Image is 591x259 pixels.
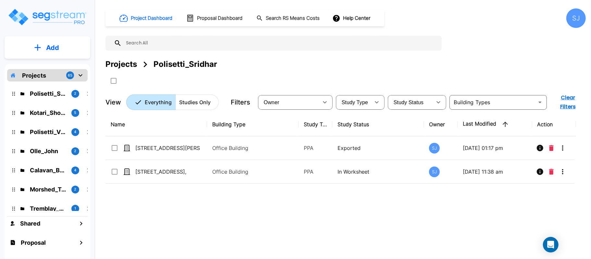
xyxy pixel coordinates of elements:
[46,43,59,53] p: Add
[566,8,586,28] div: SJ
[74,91,77,96] p: 2
[20,219,40,228] h1: Shared
[197,15,242,22] h1: Proposal Dashboard
[451,98,534,107] input: Building Types
[179,98,211,106] p: Studies Only
[304,144,327,152] p: PPA
[175,94,219,110] button: Studies Only
[74,187,77,192] p: 2
[74,110,77,116] p: 5
[254,12,323,25] button: Search RS Means Costs
[338,144,419,152] p: Exported
[7,8,87,26] img: Logo
[122,36,438,51] input: Search All
[304,168,327,176] p: PPA
[5,38,90,57] button: Add
[463,144,527,152] p: [DATE] 01:17 pm
[212,144,300,152] p: Office Building
[458,113,532,136] th: Last Modified
[259,93,318,111] div: Select
[429,143,440,154] div: SJ
[331,12,373,24] button: Help Center
[534,165,547,178] button: Info
[74,148,77,154] p: 2
[68,73,72,78] p: 65
[424,113,458,136] th: Owner
[547,165,556,178] button: Delete
[107,74,120,87] button: SelectAll
[556,165,569,178] button: More-Options
[556,142,569,154] button: More-Options
[105,113,207,136] th: Name
[550,91,586,113] button: Clear Filters
[30,108,66,117] p: Kotari_Shoban
[145,98,172,106] p: Everything
[21,238,46,247] h1: Proposal
[30,204,66,213] p: Tremblay_Leah
[75,206,76,211] p: 1
[231,97,250,107] p: Filters
[332,113,424,136] th: Study Status
[429,166,440,177] div: SJ
[532,113,576,136] th: Action
[534,142,547,154] button: Info
[135,168,200,176] p: [STREET_ADDRESS],
[30,185,66,194] p: Morshed_Tarek
[299,113,332,136] th: Study Type
[212,168,300,176] p: Office Building
[394,100,424,105] span: Study Status
[117,11,176,25] button: Project Dashboard
[543,237,559,253] div: Open Intercom Messenger
[184,11,246,25] button: Proposal Dashboard
[30,166,66,175] p: Calavan_Brooks
[342,100,368,105] span: Study Type
[547,142,556,154] button: Delete
[105,58,137,70] div: Projects
[74,129,77,135] p: 4
[30,89,66,98] p: Polisetti_Sridhar
[389,93,432,111] div: Select
[30,147,66,155] p: Olle_John
[463,168,527,176] p: [DATE] 11:38 am
[536,98,545,107] button: Open
[135,144,200,152] p: [STREET_ADDRESS][PERSON_NAME]
[154,58,217,70] div: Polisetti_Sridhar
[105,97,121,107] p: View
[131,15,172,22] h1: Project Dashboard
[264,100,279,105] span: Owner
[338,168,419,176] p: In Worksheet
[22,71,46,80] p: Projects
[74,167,77,173] p: 4
[126,94,176,110] button: Everything
[207,113,299,136] th: Building Type
[30,128,66,136] p: Polisetti_Vinay
[266,15,320,22] h1: Search RS Means Costs
[126,94,219,110] div: Platform
[337,93,370,111] div: Select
